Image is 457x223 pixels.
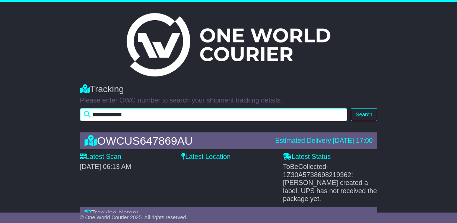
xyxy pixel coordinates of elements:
label: Latest Location [181,153,231,161]
span: © One World Courier 2025. All rights reserved. [80,214,188,220]
label: Latest Status [283,153,331,161]
div: Tracking history [80,207,377,220]
span: - 1Z30A5738698219362: [PERSON_NAME] created a label, UPS has not received the package yet. [283,163,377,202]
span: [DATE] 06:13 AM [80,163,131,170]
button: Search [351,108,377,121]
p: Please enter OWC number to search your shipment tracking details. [80,97,377,105]
div: OWCUS647869AU [81,135,272,147]
img: Light [127,13,330,76]
div: Estimated Delivery [DATE] 17:00 [275,137,373,145]
label: Latest Scan [80,153,121,161]
span: ToBeCollected [283,163,377,202]
div: Tracking [80,84,377,95]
